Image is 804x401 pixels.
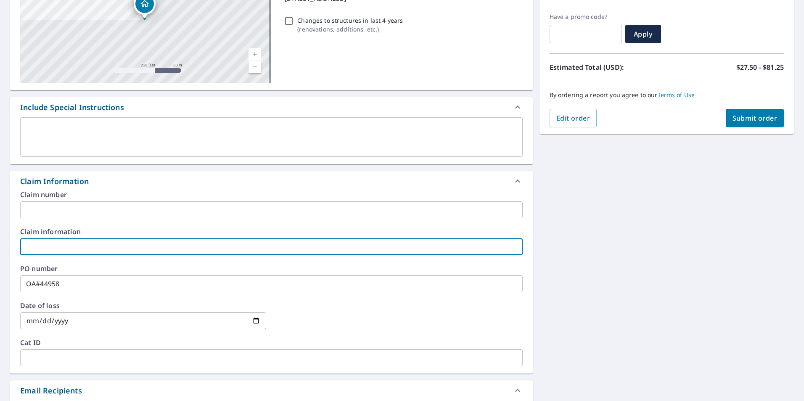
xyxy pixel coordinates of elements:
label: Date of loss [20,302,266,309]
div: Include Special Instructions [20,102,124,113]
p: Changes to structures in last 4 years [297,16,403,25]
p: $27.50 - $81.25 [736,62,784,72]
button: Apply [625,25,661,43]
button: Submit order [726,109,784,127]
button: Edit order [550,109,597,127]
div: Claim Information [10,171,533,191]
a: Terms of Use [658,91,695,99]
div: Email Recipients [10,380,533,401]
p: ( renovations, additions, etc. ) [297,25,403,34]
p: Estimated Total (USD): [550,62,667,72]
label: Cat ID [20,339,523,346]
span: Submit order [733,113,778,123]
a: Current Level 17, Zoom Out [249,61,261,73]
p: By ordering a report you agree to our [550,91,784,99]
label: Claim information [20,228,523,235]
span: Apply [632,29,654,39]
label: Claim number [20,191,523,198]
label: Have a promo code? [550,13,622,21]
label: PO number [20,265,523,272]
span: Edit order [556,113,590,123]
a: Current Level 17, Zoom In [249,48,261,61]
div: Email Recipients [20,385,82,396]
div: Include Special Instructions [10,97,533,117]
div: Claim Information [20,176,89,187]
